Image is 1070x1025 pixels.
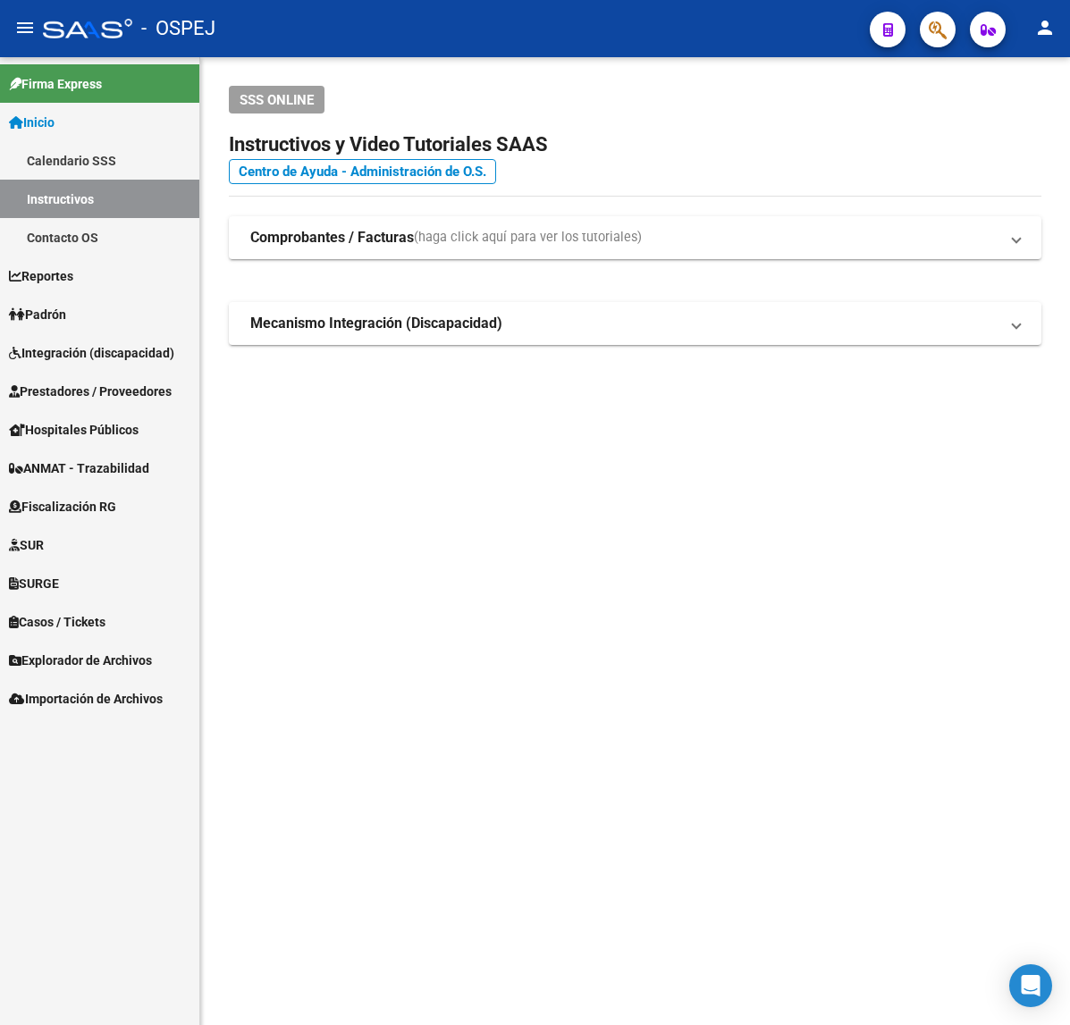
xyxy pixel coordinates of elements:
[9,458,149,478] span: ANMAT - Trazabilidad
[14,17,36,38] mat-icon: menu
[9,305,66,324] span: Padrón
[9,689,163,709] span: Importación de Archivos
[9,420,139,440] span: Hospitales Públicos
[1009,964,1052,1007] div: Open Intercom Messenger
[1034,17,1056,38] mat-icon: person
[9,382,172,401] span: Prestadores / Proveedores
[229,302,1041,345] mat-expansion-panel-header: Mecanismo Integración (Discapacidad)
[240,92,314,108] span: SSS ONLINE
[9,113,55,132] span: Inicio
[9,535,44,555] span: SUR
[9,266,73,286] span: Reportes
[141,9,215,48] span: - OSPEJ
[9,574,59,593] span: SURGE
[414,228,642,248] span: (haga click aquí para ver los tutoriales)
[250,314,502,333] strong: Mecanismo Integración (Discapacidad)
[9,74,102,94] span: Firma Express
[229,128,1041,162] h2: Instructivos y Video Tutoriales SAAS
[229,159,496,184] a: Centro de Ayuda - Administración de O.S.
[9,343,174,363] span: Integración (discapacidad)
[229,216,1041,259] mat-expansion-panel-header: Comprobantes / Facturas(haga click aquí para ver los tutoriales)
[9,497,116,517] span: Fiscalización RG
[9,612,105,632] span: Casos / Tickets
[250,228,414,248] strong: Comprobantes / Facturas
[229,86,324,113] button: SSS ONLINE
[9,651,152,670] span: Explorador de Archivos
